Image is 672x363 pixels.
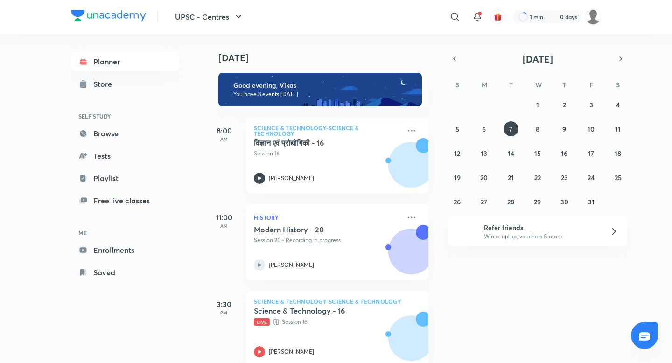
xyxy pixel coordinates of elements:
[584,146,599,161] button: October 17, 2025
[584,97,599,112] button: October 3, 2025
[494,13,502,21] img: avatar
[504,194,518,209] button: October 28, 2025
[588,125,595,133] abbr: October 10, 2025
[71,52,179,71] a: Planner
[480,173,488,182] abbr: October 20, 2025
[93,78,118,90] div: Store
[561,149,567,158] abbr: October 16, 2025
[269,261,314,269] p: [PERSON_NAME]
[476,194,491,209] button: October 27, 2025
[269,174,314,182] p: [PERSON_NAME]
[476,121,491,136] button: October 6, 2025
[233,81,413,90] h6: Good evening, Vikas
[71,10,146,21] img: Company Logo
[589,80,593,89] abbr: Friday
[71,241,179,259] a: Enrollments
[557,170,572,185] button: October 23, 2025
[269,348,314,356] p: [PERSON_NAME]
[508,149,514,158] abbr: October 14, 2025
[560,197,568,206] abbr: October 30, 2025
[71,108,179,124] h6: SELF STUDY
[254,225,370,234] h5: Modern History - 20
[557,97,572,112] button: October 2, 2025
[454,173,461,182] abbr: October 19, 2025
[584,121,599,136] button: October 10, 2025
[562,125,566,133] abbr: October 9, 2025
[481,197,487,206] abbr: October 27, 2025
[534,173,541,182] abbr: October 22, 2025
[254,317,400,327] p: Session 16
[536,100,539,109] abbr: October 1, 2025
[169,7,250,26] button: UPSC - Centres
[450,146,465,161] button: October 12, 2025
[450,170,465,185] button: October 19, 2025
[218,52,438,63] h4: [DATE]
[71,169,179,188] a: Playlist
[454,197,461,206] abbr: October 26, 2025
[71,124,179,143] a: Browse
[504,170,518,185] button: October 21, 2025
[536,125,539,133] abbr: October 8, 2025
[205,223,243,229] p: AM
[233,91,413,98] p: You have 3 events [DATE]
[455,222,474,241] img: referral
[504,146,518,161] button: October 14, 2025
[507,197,514,206] abbr: October 28, 2025
[563,100,566,109] abbr: October 2, 2025
[588,197,595,206] abbr: October 31, 2025
[71,263,179,282] a: Saved
[254,212,400,223] p: History
[530,121,545,136] button: October 8, 2025
[454,149,460,158] abbr: October 12, 2025
[508,173,514,182] abbr: October 21, 2025
[481,149,487,158] abbr: October 13, 2025
[610,170,625,185] button: October 25, 2025
[584,170,599,185] button: October 24, 2025
[509,125,512,133] abbr: October 7, 2025
[504,121,518,136] button: October 7, 2025
[535,80,542,89] abbr: Wednesday
[254,306,370,315] h5: Science & Technology - 16
[476,146,491,161] button: October 13, 2025
[450,194,465,209] button: October 26, 2025
[616,80,620,89] abbr: Saturday
[254,318,270,326] span: Live
[254,149,400,158] p: Session 16
[205,136,243,142] p: AM
[530,194,545,209] button: October 29, 2025
[71,225,179,241] h6: ME
[530,146,545,161] button: October 15, 2025
[450,121,465,136] button: October 5, 2025
[561,173,568,182] abbr: October 23, 2025
[584,194,599,209] button: October 31, 2025
[71,10,146,24] a: Company Logo
[461,52,614,65] button: [DATE]
[530,170,545,185] button: October 22, 2025
[610,97,625,112] button: October 4, 2025
[455,125,459,133] abbr: October 5, 2025
[254,125,400,136] p: Science & Technology-Science & Technology
[254,236,400,244] p: Session 20 • Recording in progress
[615,125,621,133] abbr: October 11, 2025
[588,173,595,182] abbr: October 24, 2025
[205,310,243,315] p: PM
[71,75,179,93] a: Store
[482,125,486,133] abbr: October 6, 2025
[205,212,243,223] h5: 11:00
[589,100,593,109] abbr: October 3, 2025
[562,80,566,89] abbr: Thursday
[71,191,179,210] a: Free live classes
[557,121,572,136] button: October 9, 2025
[490,9,505,24] button: avatar
[484,223,599,232] h6: Refer friends
[254,138,370,147] h5: विज्ञान एवं प्रौद्योगिकी - 16
[534,197,541,206] abbr: October 29, 2025
[549,12,558,21] img: streak
[523,53,553,65] span: [DATE]
[610,121,625,136] button: October 11, 2025
[71,147,179,165] a: Tests
[218,73,422,106] img: evening
[205,125,243,136] h5: 8:00
[616,100,620,109] abbr: October 4, 2025
[205,299,243,310] h5: 3:30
